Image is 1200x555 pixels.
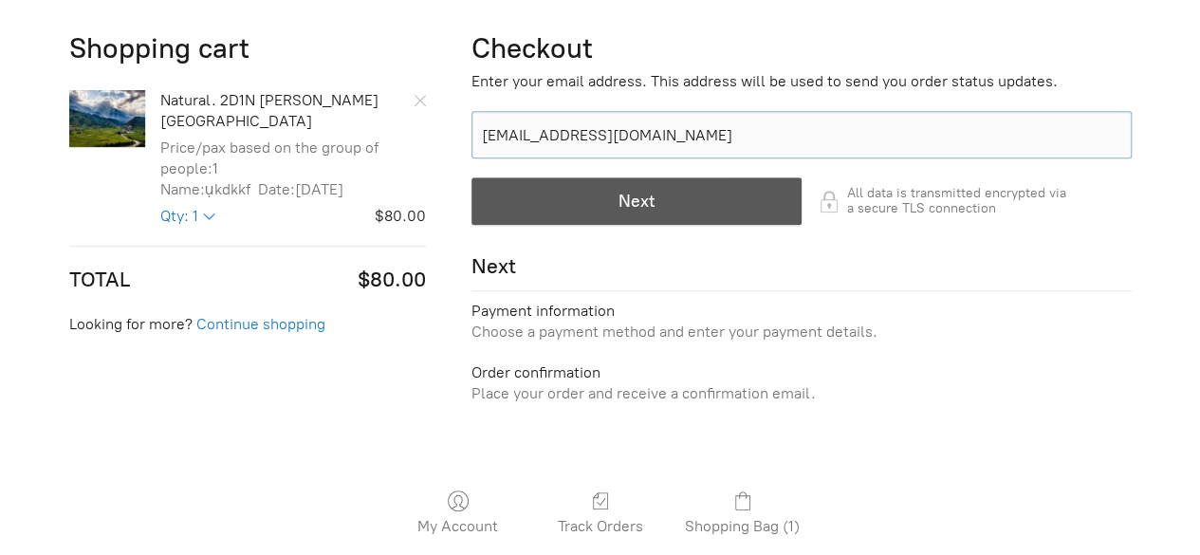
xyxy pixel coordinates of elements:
div: Next [471,253,1132,291]
button: Next [471,177,802,225]
a: Remove Item [401,82,439,120]
div: [DATE] [295,180,343,198]
a: My Account [408,490,508,535]
div: 1 [212,159,218,177]
a: Track Orders [548,490,653,535]
td: Total [69,266,219,295]
a: Shopping Bag (1) [675,490,809,535]
div: Date: [258,180,295,198]
div: Payment information [471,301,1132,322]
div: Place your order and receive a confirmation email. [471,383,1132,404]
div: Choose a payment method and enter your payment details. [471,322,1132,342]
span: $80.00 [358,266,426,295]
div: Order confirmation [471,362,1132,383]
div: Looking for more? [69,314,426,335]
div: $80.00 [215,206,426,227]
div: Price/pax based on the group of people: [160,139,378,177]
div: Name: [160,180,205,198]
a: Natural. 2D1N [PERSON_NAME][GEOGRAPHIC_DATA] [160,90,426,133]
h1: Shopping cart [69,29,426,66]
a: Continue shopping [196,314,325,335]
div: ụkdkkf [205,180,250,198]
h2: Checkout [471,29,1132,66]
div: Enter your email address. This address will be used to send you order status updates. [471,71,1132,92]
div: All data is transmitted encrypted via a secure TLS connection [802,177,1132,225]
input: Your email address [471,111,1132,158]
